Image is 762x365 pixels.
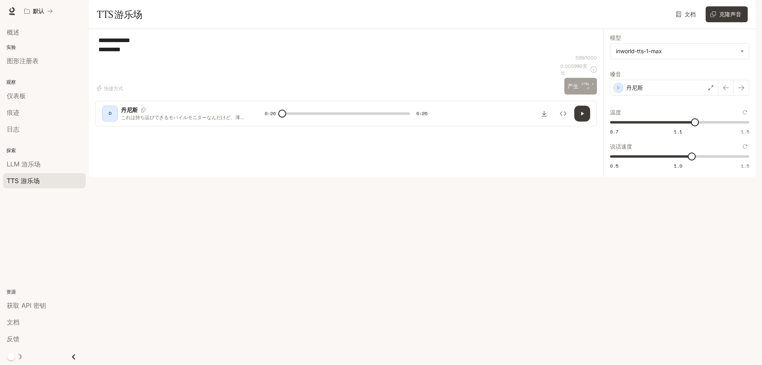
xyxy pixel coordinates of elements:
[109,111,112,116] font: D
[674,6,699,22] a: 文档
[138,108,149,112] button: 复制语音ID
[719,11,741,17] font: 克隆声音
[616,48,662,54] font: inworld-tts-1-max
[121,114,246,175] font: これは持ち运びできるモバイルモニターなんだけど、薄くてsuタイirisshuなだけじゃなく、背面に隠しメタルスタンドが付いていて、たった1本のケーブルでノートパソコンをミラーringu。縦横画面...
[560,63,587,76] font: 美元
[33,8,44,14] font: 默认
[97,8,142,20] font: TTS 游乐场
[555,106,571,122] button: 检查
[610,162,618,169] font: 0.5
[121,106,138,113] font: 丹尼斯
[685,11,696,17] font: 文档
[564,78,597,94] button: 产生CTRL +⏎
[21,3,56,19] button: 所有工作区
[674,162,682,169] font: 1.0
[610,71,621,77] font: 嗓音
[265,110,276,117] font: 0:26
[741,142,749,151] button: 重置为默认值
[582,82,594,86] font: CTRL +
[416,110,427,117] font: 0:26
[610,44,749,59] div: inworld-tts-1-max
[536,106,552,122] button: 下载音频
[610,143,632,150] font: 说话速度
[706,6,748,22] button: 克隆声音
[560,63,583,69] font: 0.005990
[626,84,643,91] font: 丹尼斯
[587,87,589,90] font: ⏎
[674,128,682,135] font: 1.1
[741,108,749,117] button: 重置为默认值
[610,34,621,41] font: 模型
[610,128,618,135] font: 0.7
[741,128,749,135] font: 1.5
[610,109,621,116] font: 温度
[95,82,126,95] button: 快捷方式
[575,55,597,61] font: 599/1000
[741,162,749,169] font: 1.5
[104,85,123,91] font: 快捷方式
[568,83,579,89] font: 产生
